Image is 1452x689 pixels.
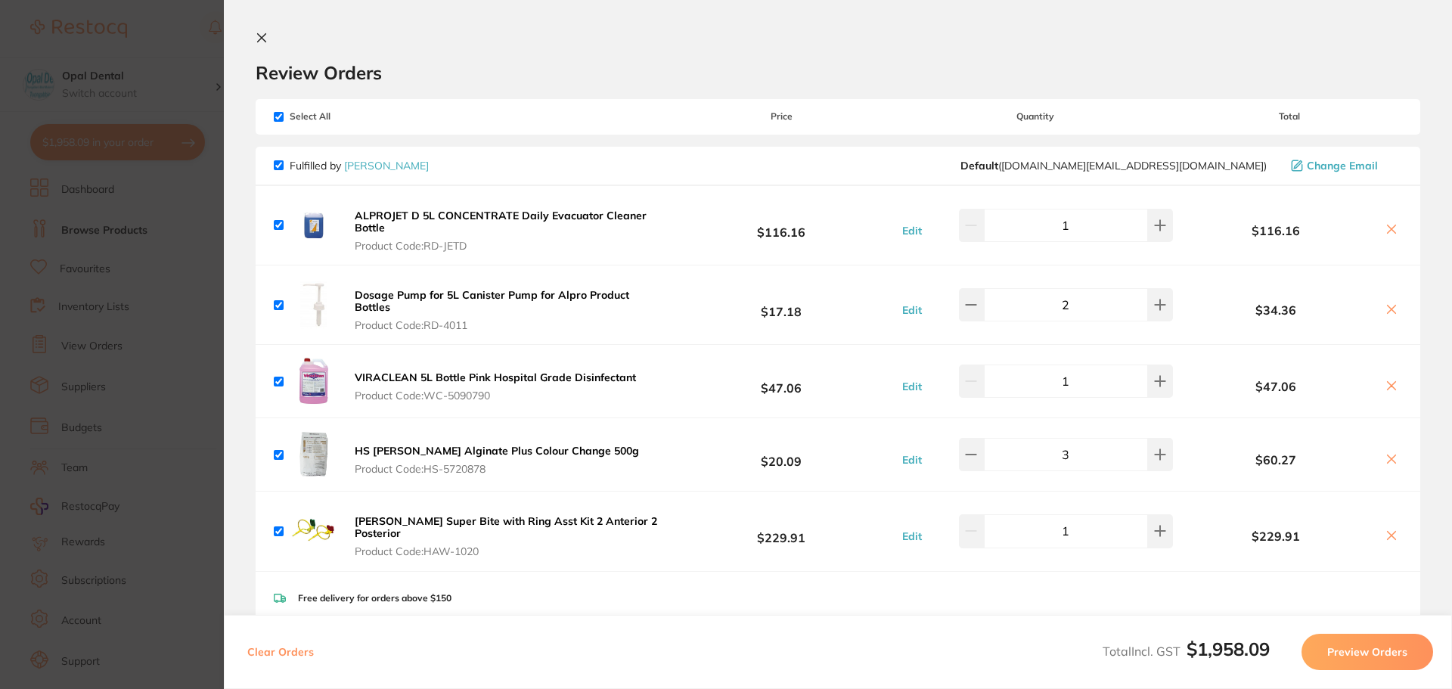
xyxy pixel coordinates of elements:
h2: Review Orders [256,61,1420,84]
b: $229.91 [669,517,894,545]
button: Change Email [1286,159,1402,172]
img: MXY2ZzRlYQ [290,430,338,479]
span: customer.care@henryschein.com.au [960,160,1267,172]
span: Product Code: RD-JETD [355,240,664,252]
span: Total [1177,111,1402,122]
b: $47.06 [1177,380,1375,393]
b: Dosage Pump for 5L Canister Pump for Alpro Product Bottles [355,288,629,314]
b: VIRACLEAN 5L Bottle Pink Hospital Grade Disinfectant [355,371,636,384]
b: [PERSON_NAME] Super Bite with Ring Asst Kit 2 Anterior 2 Posterior [355,514,657,540]
b: $116.16 [669,211,894,239]
b: $229.91 [1177,529,1375,543]
img: MXZsdzNwdw [290,507,338,555]
img: bDEyNHNzbw [290,281,338,329]
p: Free delivery for orders above $150 [298,593,451,604]
span: Product Code: HS-5720878 [355,463,639,475]
button: Edit [898,380,926,393]
button: Clear Orders [243,634,318,670]
b: Default [960,159,998,172]
span: Select All [274,111,425,122]
b: $1,958.09 [1187,638,1270,660]
button: Edit [898,303,926,317]
span: Quantity [895,111,1177,122]
button: Dosage Pump for 5L Canister Pump for Alpro Product Bottles Product Code:RD-4011 [350,288,669,332]
button: ALPROJET D 5L CONCENTRATE Daily Evacuator Cleaner Bottle Product Code:RD-JETD [350,209,669,253]
b: ALPROJET D 5L CONCENTRATE Daily Evacuator Cleaner Bottle [355,209,647,234]
b: $20.09 [669,441,894,469]
b: $60.27 [1177,453,1375,467]
span: Total Incl. GST [1103,644,1270,659]
button: Edit [898,453,926,467]
b: $17.18 [669,291,894,319]
span: Product Code: RD-4011 [355,319,664,331]
button: Preview Orders [1302,634,1433,670]
p: Fulfilled by [290,160,429,172]
span: Product Code: HAW-1020 [355,545,664,557]
span: Change Email [1307,160,1378,172]
button: VIRACLEAN 5L Bottle Pink Hospital Grade Disinfectant Product Code:WC-5090790 [350,371,641,402]
img: NHVwajRrZA [290,357,338,405]
button: Edit [898,224,926,237]
button: [PERSON_NAME] Super Bite with Ring Asst Kit 2 Anterior 2 Posterior Product Code:HAW-1020 [350,514,669,558]
span: Product Code: WC-5090790 [355,390,636,402]
b: $47.06 [669,368,894,396]
button: HS [PERSON_NAME] Alginate Plus Colour Change 500g Product Code:HS-5720878 [350,444,644,476]
img: YnNiNHV5NQ [290,201,338,250]
b: $116.16 [1177,224,1375,237]
span: Price [669,111,894,122]
a: [PERSON_NAME] [344,159,429,172]
button: Edit [898,529,926,543]
b: HS [PERSON_NAME] Alginate Plus Colour Change 500g [355,444,639,458]
b: $34.36 [1177,303,1375,317]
